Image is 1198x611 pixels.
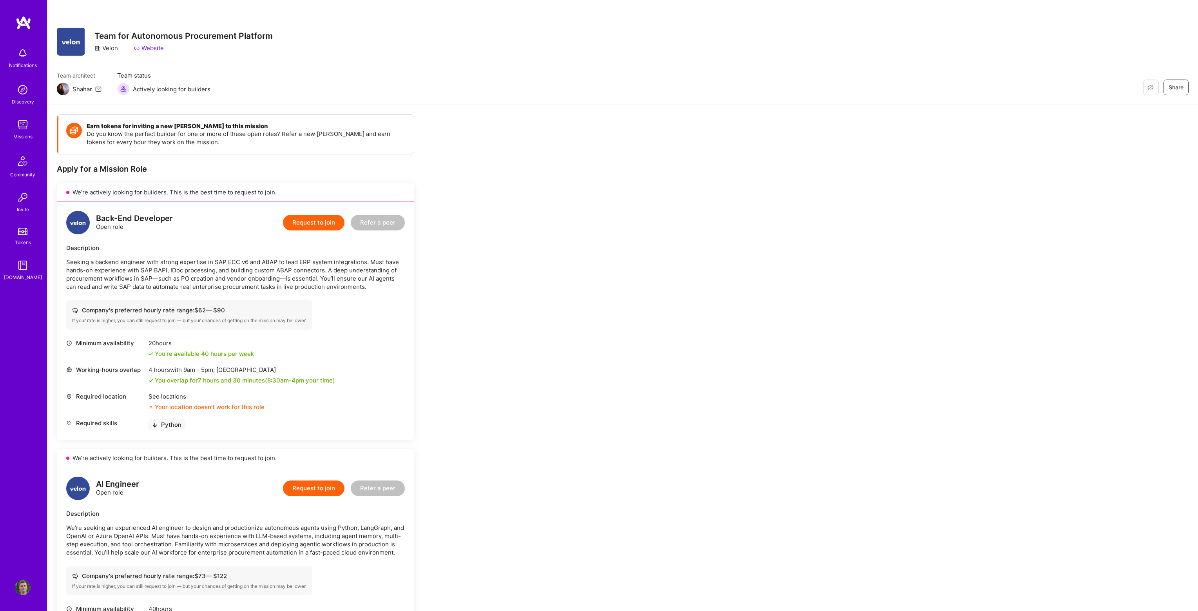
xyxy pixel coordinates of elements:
a: User Avatar [13,580,33,595]
div: If your rate is higher, you can still request to join — but your chances of getting on the missio... [72,583,306,589]
div: AI Engineer [96,480,139,488]
div: [DOMAIN_NAME] [4,273,42,281]
div: Open role [96,480,139,497]
p: We’re seeking an experienced AI engineer to design and productionize autonomous agents using Pyth... [66,524,405,557]
i: icon CloseOrange [149,405,153,410]
div: See locations [149,392,265,401]
div: Minimum availability [66,339,145,347]
div: Working-hours overlap [66,366,145,374]
div: 20 hours [149,339,254,347]
img: Company Logo [57,27,85,56]
img: logo [16,16,31,30]
div: Description [66,244,405,252]
i: icon EyeClosed [1147,84,1154,91]
img: Community [13,152,32,170]
div: Required location [66,392,145,401]
div: Back-End Developer [96,214,173,223]
div: Shahar [72,85,92,93]
button: Refer a peer [351,215,405,230]
img: bell [15,45,31,61]
button: Request to join [283,215,344,230]
div: If your rate is higher, you can still request to join — but your chances of getting on the missio... [72,317,306,324]
i: icon Mail [95,86,101,92]
i: icon Check [149,378,153,383]
div: Discovery [12,98,34,106]
span: Share [1169,83,1184,91]
div: Your location doesn’t work for this role [149,403,265,411]
div: Missions [13,132,33,141]
span: Team architect [57,71,101,80]
div: Company's preferred hourly rate range: $ 62 — $ 90 [72,306,306,314]
img: logo [66,477,90,500]
i: icon World [66,367,72,373]
img: discovery [15,82,31,98]
div: You overlap for 7 hours and 30 minutes ( your time) [155,376,335,384]
i: icon Cash [72,307,78,313]
div: Python [149,419,185,430]
div: Notifications [9,61,37,69]
img: logo [66,211,90,234]
div: Community [10,170,35,179]
i: icon CompanyGray [94,45,101,51]
div: Tokens [15,238,31,247]
button: Share [1164,80,1189,95]
div: Required skills [66,419,145,427]
div: Company's preferred hourly rate range: $ 73 — $ 122 [72,572,306,580]
img: teamwork [15,117,31,132]
img: Team Architect [57,83,69,95]
i: icon Location [66,393,72,399]
div: Apply for a Mission Role [57,164,414,174]
div: You're available 40 hours per week [149,350,254,358]
img: User Avatar [15,580,31,595]
a: Website [134,44,164,52]
h3: Team for Autonomous Procurement Platform [94,31,273,41]
i: icon Tag [66,420,72,426]
img: Invite [15,190,31,205]
img: Actively looking for builders [117,83,130,95]
span: Actively looking for builders [133,85,210,93]
div: Velon [94,44,118,52]
img: tokens [18,228,27,235]
p: Do you know the perfect builder for one or more of these open roles? Refer a new [PERSON_NAME] an... [87,130,406,146]
div: We’re actively looking for builders. This is the best time to request to join. [57,183,414,201]
img: guide book [15,257,31,273]
img: Token icon [66,123,82,138]
div: 4 hours with [GEOGRAPHIC_DATA] [149,366,335,374]
span: 8:30am - 4pm [267,377,304,384]
span: 9am - 5pm , [182,366,216,373]
button: Refer a peer [351,480,405,496]
button: Request to join [283,480,344,496]
i: icon Check [149,352,153,356]
i: icon Clock [66,340,72,346]
h4: Earn tokens for inviting a new [PERSON_NAME] to this mission [87,123,406,130]
div: Open role [96,214,173,231]
i: icon BlackArrowDown [152,423,157,428]
i: icon Cash [72,573,78,579]
div: Invite [17,205,29,214]
div: Description [66,509,405,518]
div: We’re actively looking for builders. This is the best time to request to join. [57,449,414,467]
p: Seeking a backend engineer with strong expertise in SAP ECC v6 and ABAP to lead ERP system integr... [66,258,405,291]
span: Team status [117,71,210,80]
